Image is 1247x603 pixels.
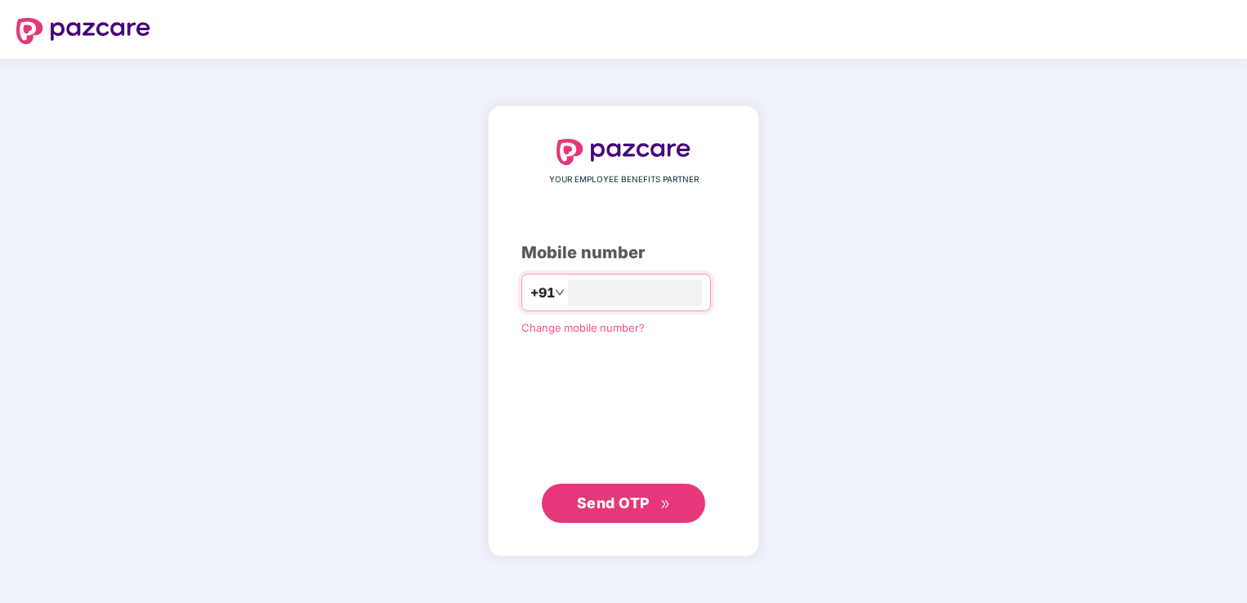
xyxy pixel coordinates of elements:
[521,321,645,334] a: Change mobile number?
[542,484,705,523] button: Send OTPdouble-right
[555,288,565,297] span: down
[577,494,650,511] span: Send OTP
[530,283,555,303] span: +91
[549,173,699,186] span: YOUR EMPLOYEE BENEFITS PARTNER
[660,499,671,510] span: double-right
[16,18,150,44] img: logo
[556,139,691,165] img: logo
[521,240,726,266] div: Mobile number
